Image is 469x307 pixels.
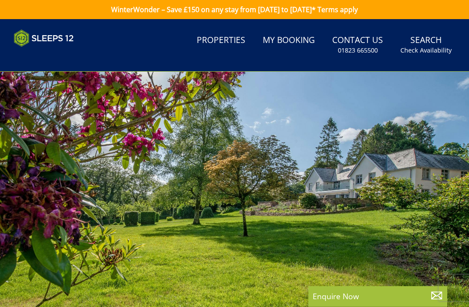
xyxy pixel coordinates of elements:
[259,31,318,50] a: My Booking
[400,46,452,55] small: Check Availability
[329,31,386,59] a: Contact Us01823 665500
[10,52,101,59] iframe: Customer reviews powered by Trustpilot
[313,290,443,302] p: Enquire Now
[14,30,74,47] img: Sleeps 12
[397,31,455,59] a: SearchCheck Availability
[338,46,378,55] small: 01823 665500
[193,31,249,50] a: Properties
